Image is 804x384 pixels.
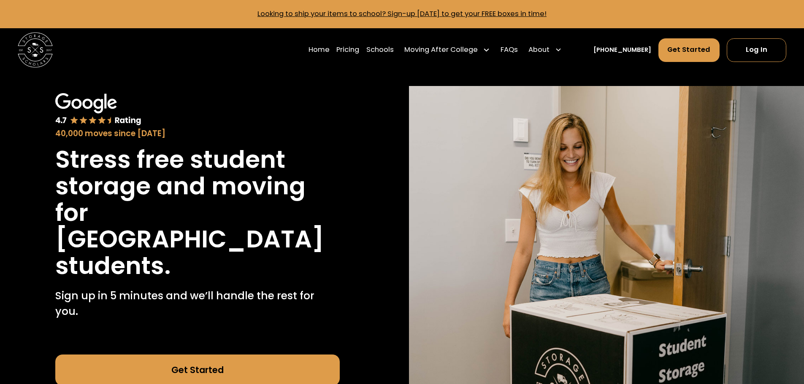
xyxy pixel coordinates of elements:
[501,38,518,62] a: FAQs
[55,226,324,252] h1: [GEOGRAPHIC_DATA]
[55,252,171,279] h1: students.
[309,38,330,62] a: Home
[593,46,651,55] a: [PHONE_NUMBER]
[55,93,141,126] img: Google 4.7 star rating
[55,288,340,320] p: Sign up in 5 minutes and we’ll handle the rest for you.
[336,38,359,62] a: Pricing
[404,45,478,55] div: Moving After College
[658,38,720,62] a: Get Started
[727,38,786,62] a: Log In
[528,45,550,55] div: About
[55,146,340,226] h1: Stress free student storage and moving for
[55,128,340,140] div: 40,000 moves since [DATE]
[257,9,547,19] a: Looking to ship your items to school? Sign-up [DATE] to get your FREE boxes in time!
[18,32,53,67] img: Storage Scholars main logo
[366,38,394,62] a: Schools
